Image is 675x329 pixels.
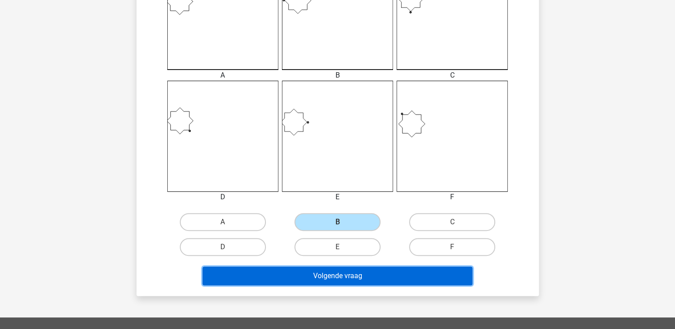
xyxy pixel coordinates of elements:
[180,238,266,256] label: D
[390,70,514,81] div: C
[390,192,514,202] div: F
[203,267,472,285] button: Volgende vraag
[409,238,495,256] label: F
[180,213,266,231] label: A
[275,192,400,202] div: E
[275,70,400,81] div: B
[161,192,285,202] div: D
[294,213,381,231] label: B
[294,238,381,256] label: E
[409,213,495,231] label: C
[161,70,285,81] div: A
